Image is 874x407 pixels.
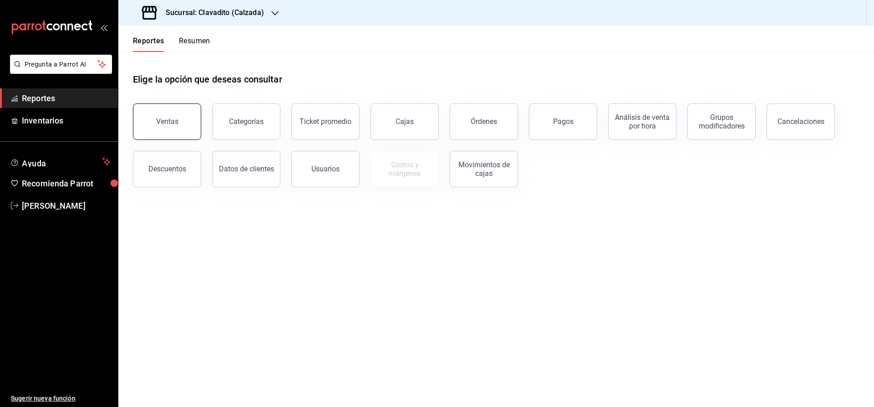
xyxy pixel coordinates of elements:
[291,103,360,140] button: Ticket promedio
[158,7,264,18] h3: Sucursal: Clavadito (Calzada)
[614,113,671,130] div: Análisis de venta por hora
[450,103,518,140] button: Órdenes
[371,151,439,187] button: Contrata inventarios para ver este reporte
[179,36,210,52] button: Resumen
[6,66,112,76] a: Pregunta a Parrot AI
[22,156,99,167] span: Ayuda
[22,177,111,190] span: Recomienda Parrot
[371,103,439,140] button: Cajas
[471,117,497,126] div: Órdenes
[311,165,340,173] div: Usuarios
[212,151,280,187] button: Datos de clientes
[133,151,201,187] button: Descuentos
[133,72,282,86] h1: Elige la opción que deseas consultar
[693,113,750,130] div: Grupos modificadores
[456,160,512,178] div: Movimientos de cajas
[300,117,351,126] div: Ticket promedio
[133,36,164,52] button: Reportes
[11,394,111,403] span: Sugerir nueva función
[450,151,518,187] button: Movimientos de cajas
[10,55,112,74] button: Pregunta a Parrot AI
[229,117,264,126] div: Categorías
[608,103,676,140] button: Análisis de venta por hora
[553,117,574,126] div: Pagos
[767,103,835,140] button: Cancelaciones
[291,151,360,187] button: Usuarios
[212,103,280,140] button: Categorías
[22,92,111,104] span: Reportes
[22,200,111,212] span: [PERSON_NAME]
[376,160,433,178] div: Costos y márgenes
[148,165,186,173] div: Descuentos
[687,103,756,140] button: Grupos modificadores
[396,117,414,126] div: Cajas
[777,117,824,126] div: Cancelaciones
[219,165,274,173] div: Datos de clientes
[25,60,98,69] span: Pregunta a Parrot AI
[100,24,107,31] button: open_drawer_menu
[133,36,210,52] div: navigation tabs
[22,114,111,127] span: Inventarios
[156,117,178,126] div: Ventas
[133,103,201,140] button: Ventas
[529,103,597,140] button: Pagos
